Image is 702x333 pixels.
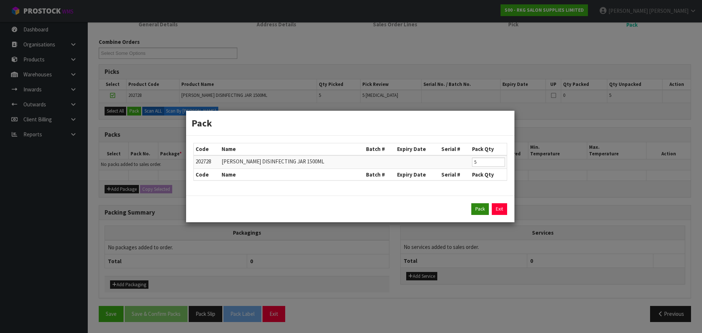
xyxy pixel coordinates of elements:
th: Expiry Date [395,143,439,155]
h3: Pack [192,116,509,130]
th: Serial # [439,143,470,155]
th: Name [220,169,365,180]
th: Pack Qty [470,169,507,180]
th: Name [220,143,365,155]
th: Expiry Date [395,169,439,180]
span: 202728 [196,158,211,165]
th: Serial # [439,169,470,180]
th: Code [194,169,220,180]
button: Pack [471,203,489,215]
a: Exit [492,203,507,215]
th: Batch # [364,143,395,155]
span: [PERSON_NAME] DISINFECTING JAR 1500ML [222,158,324,165]
th: Batch # [364,169,395,180]
th: Code [194,143,220,155]
th: Pack Qty [470,143,507,155]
